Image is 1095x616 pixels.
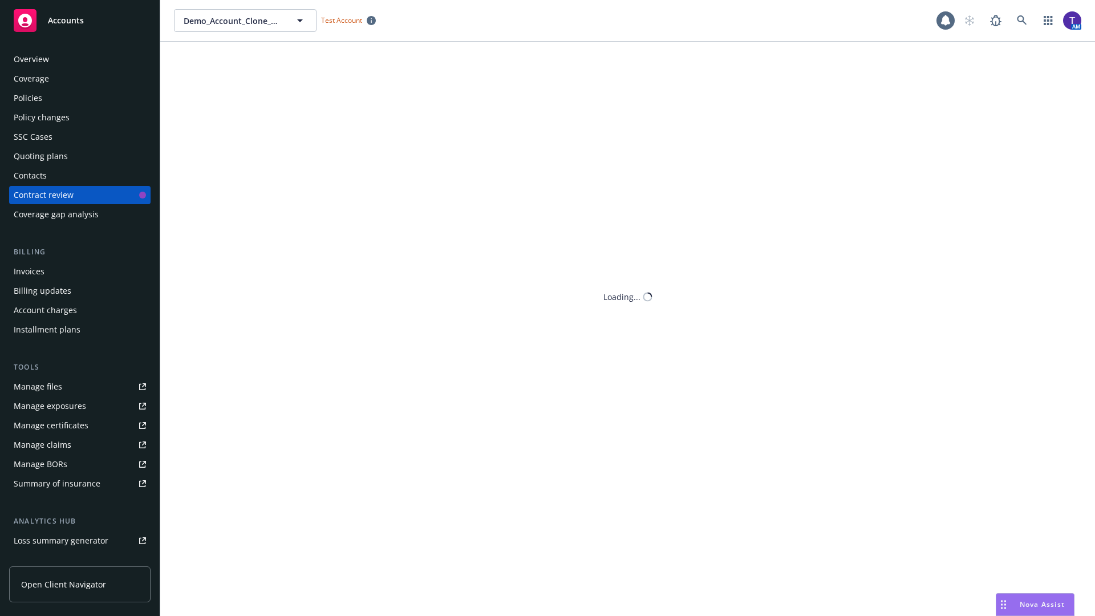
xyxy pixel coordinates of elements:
a: Contacts [9,167,151,185]
div: Manage certificates [14,416,88,435]
div: Overview [14,50,49,68]
div: SSC Cases [14,128,52,146]
a: Account charges [9,301,151,319]
a: Manage claims [9,436,151,454]
div: Policy changes [14,108,70,127]
div: Invoices [14,262,44,281]
span: Nova Assist [1020,599,1065,609]
div: Contacts [14,167,47,185]
div: Loss summary generator [14,532,108,550]
div: Installment plans [14,321,80,339]
a: Overview [9,50,151,68]
div: Quoting plans [14,147,68,165]
span: Accounts [48,16,84,25]
div: Manage exposures [14,397,86,415]
span: Demo_Account_Clone_QA_CR_Tests_Demo [184,15,282,27]
div: Summary of insurance [14,475,100,493]
a: Manage certificates [9,416,151,435]
div: Analytics hub [9,516,151,527]
div: Tools [9,362,151,373]
div: Manage BORs [14,455,67,473]
a: SSC Cases [9,128,151,146]
button: Demo_Account_Clone_QA_CR_Tests_Demo [174,9,317,32]
div: Contract review [14,186,74,204]
div: Account charges [14,301,77,319]
a: Start snowing [958,9,981,32]
a: Quoting plans [9,147,151,165]
a: Manage files [9,378,151,396]
a: Report a Bug [984,9,1007,32]
img: photo [1063,11,1081,30]
div: Manage claims [14,436,71,454]
a: Coverage gap analysis [9,205,151,224]
div: Coverage gap analysis [14,205,99,224]
div: Coverage [14,70,49,88]
span: Test Account [317,14,380,26]
div: Billing [9,246,151,258]
a: Installment plans [9,321,151,339]
div: Policies [14,89,42,107]
a: Contract review [9,186,151,204]
span: Test Account [321,15,362,25]
a: Summary of insurance [9,475,151,493]
a: Manage exposures [9,397,151,415]
a: Accounts [9,5,151,37]
div: Billing updates [14,282,71,300]
a: Coverage [9,70,151,88]
a: Search [1011,9,1033,32]
a: Switch app [1037,9,1060,32]
div: Manage files [14,378,62,396]
a: Billing updates [9,282,151,300]
div: Loading... [603,291,640,303]
a: Manage BORs [9,455,151,473]
a: Policy changes [9,108,151,127]
a: Policies [9,89,151,107]
a: Invoices [9,262,151,281]
button: Nova Assist [996,593,1074,616]
span: Open Client Navigator [21,578,106,590]
a: Loss summary generator [9,532,151,550]
div: Drag to move [996,594,1011,615]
